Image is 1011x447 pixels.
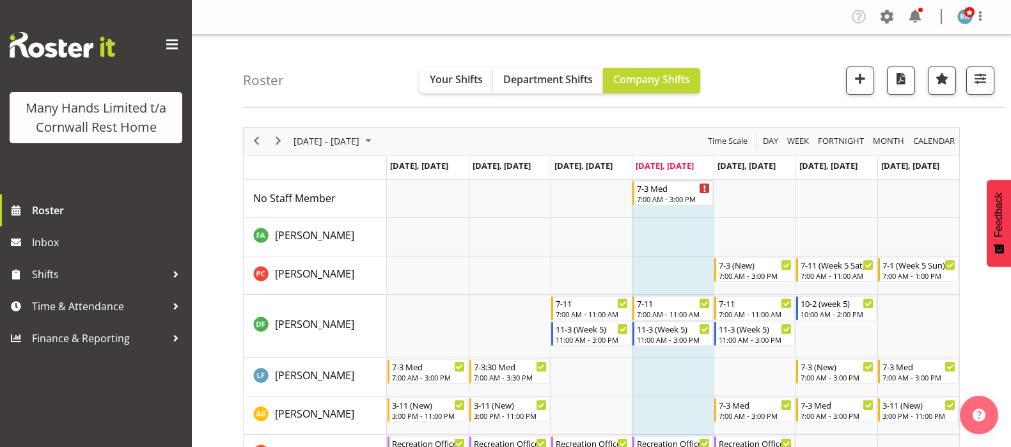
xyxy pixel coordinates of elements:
[878,258,959,282] div: Chand, Pretika"s event - 7-1 (Week 5 Sun) Begin From Sunday, September 21, 2025 at 7:00:00 AM GMT...
[801,258,874,271] div: 7-11 (Week 5 Sat)
[785,133,811,149] button: Timeline Week
[882,258,955,271] div: 7-1 (Week 5 Sun)
[244,180,387,218] td: No Staff Member resource
[719,297,792,310] div: 7-11
[637,182,710,194] div: 7-3 Med
[32,297,166,316] span: Time & Attendance
[275,266,354,281] a: [PERSON_NAME]
[270,133,287,149] button: Next
[474,360,547,373] div: 7-3:30 Med
[253,191,336,206] a: No Staff Member
[637,309,710,319] div: 7:00 AM - 11:00 AM
[878,398,959,422] div: Galvez, Angeline"s event - 3-11 (New) Begin From Sunday, September 21, 2025 at 3:00:00 PM GMT+12:...
[392,360,465,373] div: 7-3 Med
[719,309,792,319] div: 7:00 AM - 11:00 AM
[637,194,710,204] div: 7:00 AM - 3:00 PM
[872,133,905,149] span: Month
[556,322,629,335] div: 11-3 (Week 5)
[796,258,877,282] div: Chand, Pretika"s event - 7-11 (Week 5 Sat) Begin From Saturday, September 20, 2025 at 7:00:00 AM ...
[719,334,792,345] div: 11:00 AM - 3:00 PM
[987,180,1011,267] button: Feedback - Show survey
[554,160,613,171] span: [DATE], [DATE]
[882,411,955,421] div: 3:00 PM - 11:00 PM
[244,396,387,435] td: Galvez, Angeline resource
[796,359,877,384] div: Flynn, Leeane"s event - 7-3 (New) Begin From Saturday, September 20, 2025 at 7:00:00 AM GMT+12:00...
[244,295,387,358] td: Fairbrother, Deborah resource
[390,160,448,171] span: [DATE], [DATE]
[469,398,550,422] div: Galvez, Angeline"s event - 3-11 (New) Begin From Tuesday, September 16, 2025 at 3:00:00 PM GMT+12...
[786,133,810,149] span: Week
[632,322,713,346] div: Fairbrother, Deborah"s event - 11-3 (Week 5) Begin From Thursday, September 18, 2025 at 11:00:00 ...
[887,67,915,95] button: Download a PDF of the roster according to the set date range.
[244,218,387,256] td: Adams, Fran resource
[248,133,265,149] button: Previous
[973,409,985,421] img: help-xxl-2.png
[292,133,361,149] span: [DATE] - [DATE]
[878,359,959,384] div: Flynn, Leeane"s event - 7-3 Med Begin From Sunday, September 21, 2025 at 7:00:00 AM GMT+12:00 End...
[882,372,955,382] div: 7:00 AM - 3:00 PM
[388,398,468,422] div: Galvez, Angeline"s event - 3-11 (New) Begin From Monday, September 15, 2025 at 3:00:00 PM GMT+12:...
[799,160,858,171] span: [DATE], [DATE]
[556,334,629,345] div: 11:00 AM - 3:00 PM
[714,258,795,282] div: Chand, Pretika"s event - 7-3 (New) Begin From Friday, September 19, 2025 at 7:00:00 AM GMT+12:00 ...
[911,133,957,149] button: Month
[801,372,874,382] div: 7:00 AM - 3:00 PM
[493,68,603,93] button: Department Shifts
[817,133,865,149] span: Fortnight
[632,181,713,205] div: No Staff Member"s event - 7-3 Med Begin From Thursday, September 18, 2025 at 7:00:00 AM GMT+12:00...
[714,398,795,422] div: Galvez, Angeline"s event - 7-3 Med Begin From Friday, September 19, 2025 at 7:00:00 AM GMT+12:00 ...
[912,133,956,149] span: calendar
[275,267,354,281] span: [PERSON_NAME]
[275,407,354,421] span: [PERSON_NAME]
[32,265,166,284] span: Shifts
[928,67,956,95] button: Highlight an important date within the roster.
[719,322,792,335] div: 11-3 (Week 5)
[275,228,354,243] a: [PERSON_NAME]
[551,296,632,320] div: Fairbrother, Deborah"s event - 7-11 Begin From Wednesday, September 17, 2025 at 7:00:00 AM GMT+12...
[632,296,713,320] div: Fairbrother, Deborah"s event - 7-11 Begin From Thursday, September 18, 2025 at 7:00:00 AM GMT+12:...
[551,322,632,346] div: Fairbrother, Deborah"s event - 11-3 (Week 5) Begin From Wednesday, September 17, 2025 at 11:00:00...
[275,368,354,382] span: [PERSON_NAME]
[275,317,354,332] a: [PERSON_NAME]
[796,398,877,422] div: Galvez, Angeline"s event - 7-3 Med Begin From Saturday, September 20, 2025 at 7:00:00 AM GMT+12:0...
[706,133,750,149] button: Time Scale
[243,73,284,88] h4: Roster
[267,128,289,155] div: next period
[801,309,874,319] div: 10:00 AM - 2:00 PM
[253,191,336,205] span: No Staff Member
[719,271,792,281] div: 7:00 AM - 3:00 PM
[474,398,547,411] div: 3-11 (New)
[762,133,780,149] span: Day
[871,133,907,149] button: Timeline Month
[637,297,710,310] div: 7-11
[796,296,877,320] div: Fairbrother, Deborah"s event - 10-2 (week 5) Begin From Saturday, September 20, 2025 at 10:00:00 ...
[32,329,166,348] span: Finance & Reporting
[474,411,547,421] div: 3:00 PM - 11:00 PM
[719,398,792,411] div: 7-3 Med
[637,322,710,335] div: 11-3 (Week 5)
[474,372,547,382] div: 7:00 AM - 3:30 PM
[289,128,379,155] div: September 15 - 21, 2025
[882,271,955,281] div: 7:00 AM - 1:00 PM
[816,133,866,149] button: Fortnight
[801,360,874,373] div: 7-3 (New)
[801,297,874,310] div: 10-2 (week 5)
[275,317,354,331] span: [PERSON_NAME]
[469,359,550,384] div: Flynn, Leeane"s event - 7-3:30 Med Begin From Tuesday, September 16, 2025 at 7:00:00 AM GMT+12:00...
[761,133,781,149] button: Timeline Day
[244,358,387,396] td: Flynn, Leeane resource
[32,201,185,220] span: Roster
[637,334,710,345] div: 11:00 AM - 3:00 PM
[603,68,700,93] button: Company Shifts
[846,67,874,95] button: Add a new shift
[244,256,387,295] td: Chand, Pretika resource
[419,68,493,93] button: Your Shifts
[392,398,465,411] div: 3-11 (New)
[801,411,874,421] div: 7:00 AM - 3:00 PM
[503,72,593,86] span: Department Shifts
[275,228,354,242] span: [PERSON_NAME]
[556,309,629,319] div: 7:00 AM - 11:00 AM
[275,368,354,383] a: [PERSON_NAME]
[714,296,795,320] div: Fairbrother, Deborah"s event - 7-11 Begin From Friday, September 19, 2025 at 7:00:00 AM GMT+12:00...
[430,72,483,86] span: Your Shifts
